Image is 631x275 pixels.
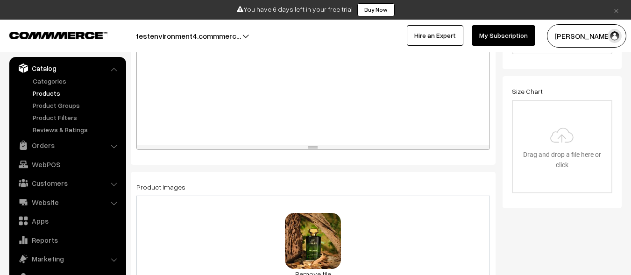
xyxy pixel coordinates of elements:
div: resize [137,145,489,149]
button: [PERSON_NAME] [547,24,626,48]
a: Buy Now [357,3,395,16]
img: COMMMERCE [9,32,107,39]
a: Marketing [12,250,123,267]
a: Products [30,88,123,98]
a: × [610,4,623,15]
a: Product Groups [30,100,123,110]
label: Size Chart [512,86,543,96]
a: WebPOS [12,156,123,173]
div: Test Product 1 Description [137,28,489,145]
a: Orders [12,137,123,154]
a: My Subscription [472,25,535,46]
label: Product Images [136,182,185,192]
img: user [608,29,622,43]
a: Product Filters [30,113,123,122]
a: Hire an Expert [407,25,463,46]
a: Apps [12,212,123,229]
a: Categories [30,76,123,86]
a: Website [12,194,123,211]
a: COMMMERCE [9,29,91,40]
a: Customers [12,175,123,191]
button: testenvironment4.commmerc… [103,24,274,48]
div: You have 6 days left in your free trial [3,3,628,16]
a: Reviews & Ratings [30,125,123,134]
a: Reports [12,232,123,248]
a: Catalog [12,60,123,77]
